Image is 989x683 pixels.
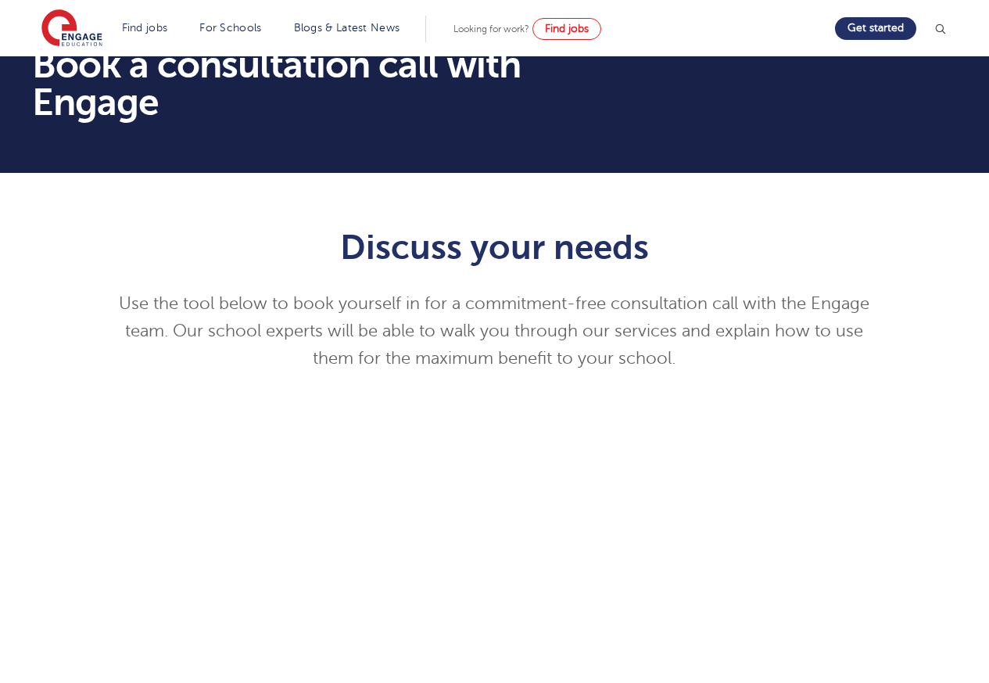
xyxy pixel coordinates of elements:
[294,22,400,34] a: Blogs & Latest News
[532,18,601,40] a: Find jobs
[835,17,916,40] a: Get started
[453,23,529,34] span: Looking for work?
[111,228,878,267] h1: Discuss your needs
[32,46,641,121] h1: Book a consultation call with Engage
[122,22,168,34] a: Find jobs
[111,290,878,372] p: Use the tool below to book yourself in for a commitment-free consultation call with the Engage te...
[545,23,589,34] span: Find jobs
[41,9,102,49] img: Engage Education
[199,22,261,34] a: For Schools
